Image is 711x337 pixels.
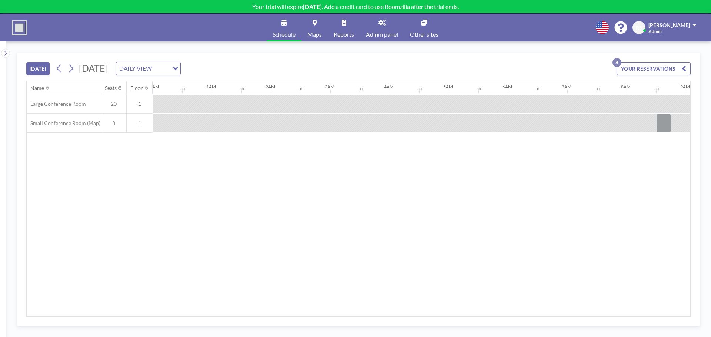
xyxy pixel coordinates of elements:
[417,87,422,91] div: 30
[267,14,301,41] a: Schedule
[307,31,322,37] span: Maps
[147,84,159,90] div: 12AM
[612,58,621,67] p: 4
[105,85,117,91] div: Seats
[130,85,143,91] div: Floor
[12,20,27,35] img: organization-logo
[303,3,322,10] b: [DATE]
[101,101,126,107] span: 20
[101,120,126,127] span: 8
[410,31,438,37] span: Other sites
[648,22,690,28] span: [PERSON_NAME]
[680,84,690,90] div: 9AM
[299,87,303,91] div: 30
[154,64,168,73] input: Search for option
[654,87,659,91] div: 30
[648,28,662,34] span: Admin
[27,120,100,127] span: Small Conference Room (Map)
[30,85,44,91] div: Name
[366,31,398,37] span: Admin panel
[536,87,540,91] div: 30
[206,84,216,90] div: 1AM
[334,31,354,37] span: Reports
[477,87,481,91] div: 30
[617,62,691,75] button: YOUR RESERVATIONS4
[116,62,180,75] div: Search for option
[360,14,404,41] a: Admin panel
[328,14,360,41] a: Reports
[358,87,363,91] div: 30
[127,120,153,127] span: 1
[636,24,642,31] span: RS
[127,101,153,107] span: 1
[27,101,86,107] span: Large Conference Room
[503,84,512,90] div: 6AM
[266,84,275,90] div: 2AM
[301,14,328,41] a: Maps
[240,87,244,91] div: 30
[562,84,571,90] div: 7AM
[621,84,631,90] div: 8AM
[384,84,394,90] div: 4AM
[404,14,444,41] a: Other sites
[273,31,296,37] span: Schedule
[26,62,50,75] button: [DATE]
[79,63,108,74] span: [DATE]
[325,84,334,90] div: 3AM
[595,87,600,91] div: 30
[443,84,453,90] div: 5AM
[118,64,153,73] span: DAILY VIEW
[180,87,185,91] div: 30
